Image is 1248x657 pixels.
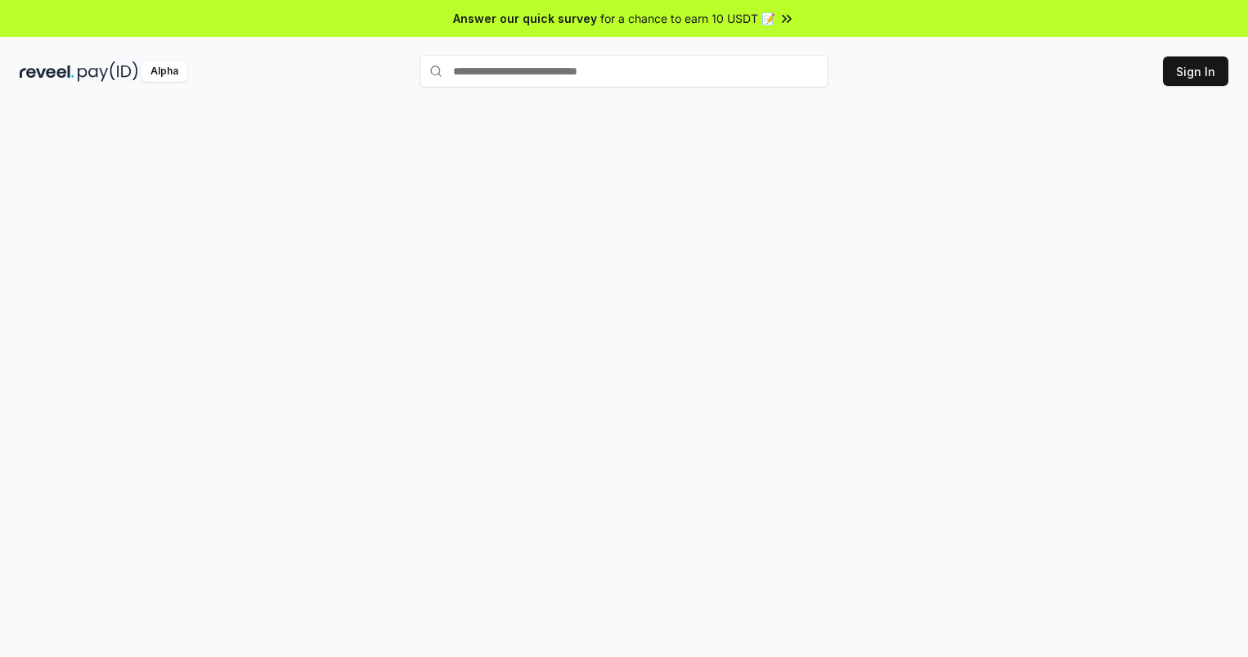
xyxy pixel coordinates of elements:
button: Sign In [1163,56,1228,86]
img: reveel_dark [20,61,74,82]
img: pay_id [78,61,138,82]
span: for a chance to earn 10 USDT 📝 [600,10,775,27]
div: Alpha [141,61,187,82]
span: Answer our quick survey [453,10,597,27]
